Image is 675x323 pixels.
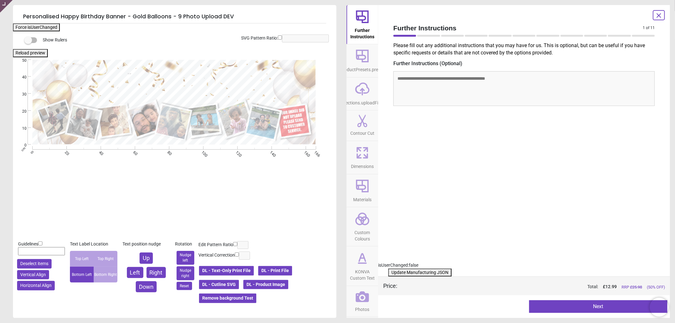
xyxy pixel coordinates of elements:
span: £ [603,284,617,290]
div: Price : [383,282,397,290]
label: Further Instructions (Optional) [393,60,655,67]
button: Remove background Test [198,293,257,304]
span: £ 25.98 [630,285,642,289]
button: Deselect items [17,259,52,269]
span: Dimensions [351,160,374,170]
label: SVG Pattern Ratio: [241,35,278,41]
button: Photos [347,286,378,317]
button: DL - Cutline SVG [198,279,240,290]
button: Next [529,300,667,313]
span: 50 [15,58,27,63]
button: Contour Cut [347,110,378,141]
div: isUserChanged: false [378,262,670,269]
div: Bottom Right [94,267,117,283]
button: Left [127,267,143,278]
button: Right [147,267,166,278]
div: Top Right [94,251,117,267]
div: Top Left [70,251,94,267]
span: Contour Cut [350,127,374,137]
div: Show Rulers [28,36,336,44]
span: Custom Colours [347,227,378,242]
div: Text position nudge [122,241,170,247]
h5: Personalised Happy Birthday Banner - Gold Balloons - 9 Photo Upload DEV [23,10,326,23]
label: Edit Pattern Ratio [198,242,233,248]
button: DL - Product Image [243,279,289,290]
button: Reset [177,282,192,290]
span: RRP [622,284,642,290]
button: KONVA Custom Text [347,246,378,285]
span: productPresets.preset [341,64,384,73]
button: Update Manufacturing JSON [388,269,452,277]
button: Vertical Align [17,270,49,280]
span: (50% OFF) [647,284,665,290]
span: sections.uploadFile [343,97,381,106]
button: Reload preview [13,49,48,57]
button: Force isUserChanged [13,23,60,32]
div: Text Label Location [70,241,117,247]
button: Nudge left [177,251,194,265]
button: DL - Text-Only Print File [198,265,254,276]
div: Total: [407,284,665,290]
span: Materials [353,194,372,203]
button: Down [136,281,157,292]
span: KONVA Custom Text [347,266,378,281]
button: DL - Print File [258,265,293,276]
button: Up [140,252,153,264]
button: Further Instructions [347,5,378,44]
span: Photos [355,303,370,313]
p: Please fill out any additional instructions that you may have for us. This is optional, but can b... [393,42,660,56]
label: Vertical Correction [198,252,235,258]
button: Custom Colours [347,207,378,246]
span: Further Instructions [393,23,643,33]
div: Rotation [175,241,196,247]
span: 12.99 [605,284,617,289]
span: Guidelines [18,241,38,246]
button: Materials [347,174,378,207]
button: Horizontal Align [17,281,55,290]
span: Further Instructions [347,24,378,40]
button: Dimensions [347,141,378,174]
button: Nudge right [177,266,194,280]
button: sections.uploadFile [347,78,378,110]
span: 1 of 11 [643,25,655,31]
div: Bottom Left [70,267,94,283]
button: productPresets.preset [347,44,378,77]
iframe: Brevo live chat [650,298,669,317]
